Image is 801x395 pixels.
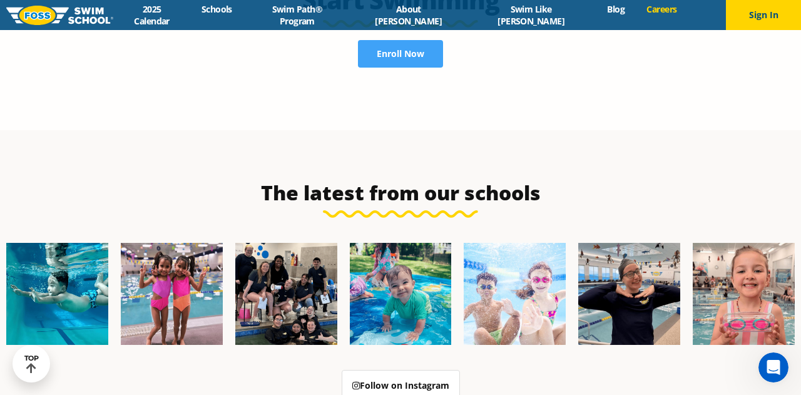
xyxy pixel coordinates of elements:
img: Fa25-Website-Images-8-600x600.jpg [121,243,223,345]
img: Fa25-Website-Images-14-600x600.jpg [693,243,795,345]
a: Enroll Now [358,40,443,68]
a: About [PERSON_NAME] [351,3,466,27]
div: TOP [24,354,39,374]
a: 2025 Calendar [113,3,190,27]
img: FOSS Swim School Logo [6,6,113,25]
span: Enroll Now [377,49,424,58]
img: FCC_FOSS_GeneralShoot_May_FallCampaign_lowres-9556-600x600.jpg [464,243,566,345]
a: Careers [636,3,688,15]
iframe: Intercom live chat [758,352,788,382]
a: Swim Path® Program [243,3,351,27]
img: Fa25-Website-Images-9-600x600.jpg [578,243,680,345]
a: Swim Like [PERSON_NAME] [466,3,596,27]
img: Fa25-Website-Images-1-600x600.png [6,243,108,345]
img: Fa25-Website-Images-2-600x600.png [235,243,337,345]
a: Blog [596,3,636,15]
a: Schools [190,3,243,15]
img: Fa25-Website-Images-600x600.png [350,243,452,345]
